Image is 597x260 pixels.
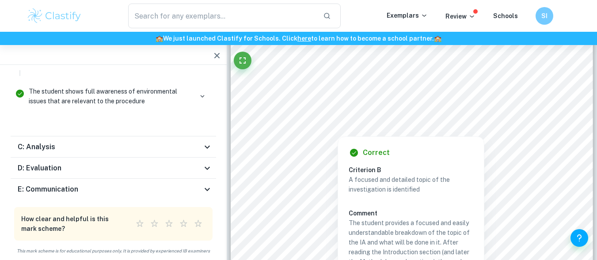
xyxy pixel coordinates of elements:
[349,175,473,194] p: A focused and detailed topic of the investigation is identified
[349,208,473,218] h6: Comment
[11,136,216,158] div: C: Analysis
[434,35,441,42] span: 🏫
[274,204,310,211] span: Hypothesis
[297,35,311,42] a: here
[274,173,320,180] span: Microsoft Paint.
[570,229,588,247] button: Help and Feedback
[387,11,428,20] p: Exemplars
[536,7,553,25] button: SI
[11,158,216,179] div: D: Evaluation
[21,214,122,234] h6: How clear and helpful is this mark scheme?
[493,12,518,19] a: Schools
[445,11,475,21] p: Review
[128,4,316,28] input: Search for any exemplars...
[274,112,543,119] span: ball, it touches the floor longer, and thus transfers more energy to the floor, leading to lower
[274,219,537,226] span: My hypothesis is that if a volleyball is dropped from a certain height, the height of the first
[274,66,530,72] span: ball touches the floor. During the inelastic collision, the kinetic energy is not conserved,
[274,81,544,88] span: which means that the energy is transformed into other forms. If the collision was elastic, the
[27,7,83,25] img: Clastify logo
[15,88,25,99] svg: Correct
[18,142,55,152] h6: C: Analysis
[18,184,78,195] h6: E: Communication
[274,250,456,257] span: the direct correlation between these variables will be positive.
[156,35,163,42] span: 🏫
[29,87,193,106] p: The student shows full awareness of environmental issues that are relevant to the procedure
[18,163,61,173] h6: D: Evaluation
[349,165,480,175] h6: Criterion B
[11,179,216,200] div: E: Communication
[363,147,390,158] h6: Correct
[274,97,538,103] span: ball would be bouncing indefinitely, which is obviously not true. With lower pressure in the
[539,11,549,21] h6: SI
[274,158,520,165] span: To show pictures and visualize data, I used softwares Desmos, Microsoft Excel and
[274,128,400,134] span: rebound height, showing some correlation.
[274,235,542,241] span: rebound will linearly increase with the increasing internal pressure of the ball, meaning that
[234,52,251,69] button: Fullscreen
[2,34,595,43] h6: We just launched Clastify for Schools. Click to learn how to become a school partner.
